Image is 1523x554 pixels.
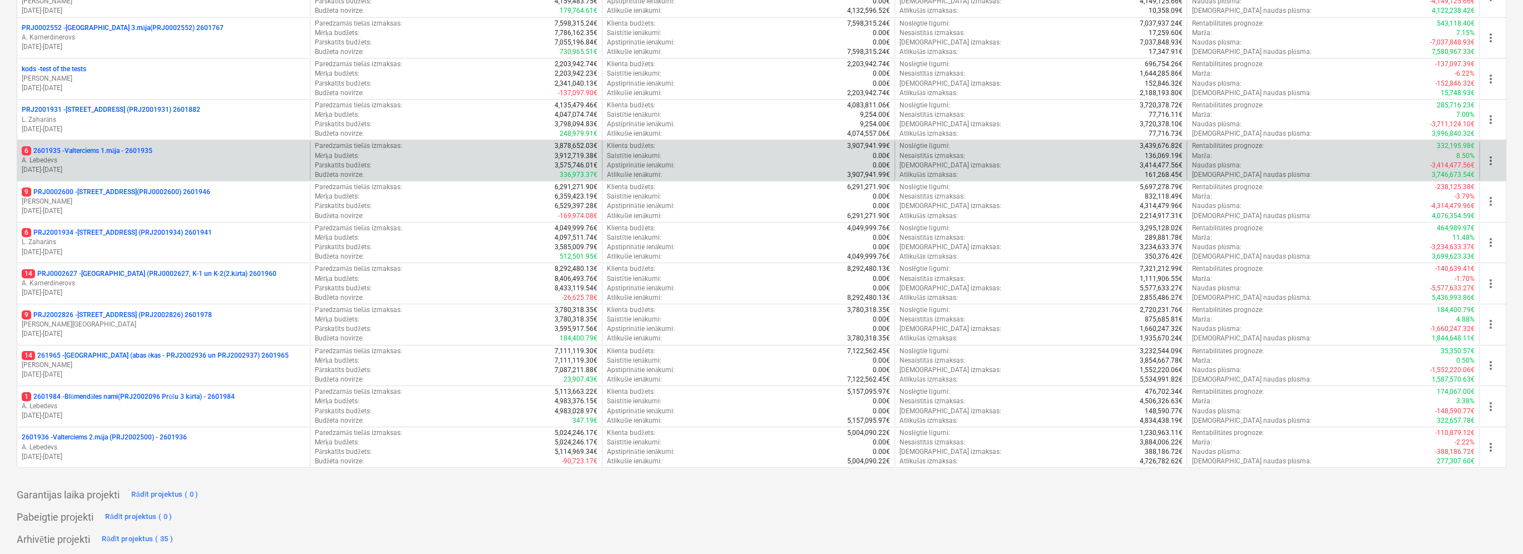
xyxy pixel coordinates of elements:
p: 8,406,493.76€ [555,274,597,284]
p: -3,234,633.37€ [1430,243,1475,252]
p: Saistītie ienākumi : [607,151,661,161]
p: Atlikušie ienākumi : [607,47,662,57]
div: 9PRJ0002600 -[STREET_ADDRESS](PRJ0002600) 2601946[PERSON_NAME][DATE]-[DATE] [22,187,305,216]
p: Atlikušās izmaksas : [899,252,958,261]
p: Nesaistītās izmaksas : [899,274,965,284]
p: Saistītie ienākumi : [607,110,661,120]
p: 4,076,354.59€ [1432,211,1475,221]
p: [DEMOGRAPHIC_DATA] naudas plūsma : [1191,47,1311,57]
p: Klienta budžets : [607,101,655,110]
p: Klienta budžets : [607,19,655,28]
p: 261965 - [GEOGRAPHIC_DATA] (abas ēkas - PRJ2002936 un PRJ2002937) 2601965 [22,351,289,360]
p: Rentabilitātes prognoze : [1191,19,1263,28]
p: 15,748.93€ [1441,88,1475,98]
p: Paredzamās tiešās izmaksas : [315,182,402,192]
span: more_vert [1484,154,1497,167]
p: 17,347.91€ [1148,47,1182,57]
p: 0.00€ [873,192,890,201]
div: Rādīt projektus ( 0 ) [131,488,199,501]
div: 62601935 -Valterciems 1.māja - 2601935A. Lebedevs[DATE]-[DATE] [22,146,305,175]
div: PRJ2001931 -[STREET_ADDRESS] (PRJ2001931) 2601882L. Zaharāns[DATE]-[DATE] [22,105,305,133]
p: Marža : [1191,28,1212,38]
p: 9,254.00€ [860,120,890,129]
p: 2,203,942.74€ [847,60,890,69]
p: 332,195.98€ [1437,141,1475,151]
p: 7.00% [1456,110,1475,120]
p: 285,716.23€ [1437,101,1475,110]
p: Mērķa budžets : [315,151,360,161]
p: 3,699,623.33€ [1432,252,1475,261]
span: more_vert [1484,359,1497,372]
p: [DEMOGRAPHIC_DATA] izmaksas : [899,243,1001,252]
p: Saistītie ienākumi : [607,233,661,243]
p: 3,414,477.56€ [1139,161,1182,170]
p: Noslēgtie līgumi : [899,101,950,110]
p: 7,786,162.35€ [555,28,597,38]
p: 512,501.95€ [560,252,597,261]
p: -1.70% [1455,274,1475,284]
p: 0.00€ [873,38,890,47]
p: Saistītie ienākumi : [607,192,661,201]
p: PRJ0002600 - [STREET_ADDRESS](PRJ0002600) 2601946 [22,187,210,197]
p: Apstiprinātie ienākumi : [607,79,675,88]
p: 2,188,193.80€ [1139,88,1182,98]
p: 6,291,271.90€ [555,182,597,192]
span: more_vert [1484,236,1497,249]
div: 6PRJ2001934 -[STREET_ADDRESS] (PRJ2001934) 2601941L. Zaharāns[DATE]-[DATE] [22,228,305,256]
p: Noslēgtie līgumi : [899,264,950,274]
p: -169,974.08€ [558,211,597,221]
p: 7,580,967.33€ [1432,47,1475,57]
p: Budžeta novirze : [315,211,364,221]
p: 3,720,378.72€ [1139,101,1182,110]
span: 9 [22,187,31,196]
p: Mērķa budžets : [315,110,360,120]
p: 3,907,941.99€ [847,170,890,180]
div: Rādīt projektus ( 35 ) [102,533,173,546]
p: 543,118.40€ [1437,19,1475,28]
p: Noslēgtie līgumi : [899,182,950,192]
span: more_vert [1484,318,1497,331]
p: [DATE] - [DATE] [22,411,305,421]
p: Atlikušās izmaksas : [899,47,958,57]
p: Naudas plūsma : [1191,161,1241,170]
p: 3,720,378.10€ [1139,120,1182,129]
p: 2601936 - Valterciems 2.māja (PRJ2002500) - 2601936 [22,433,187,442]
p: 0.00€ [873,79,890,88]
p: 2,203,942.23€ [555,69,597,78]
p: Klienta budžets : [607,264,655,274]
p: Marža : [1191,110,1212,120]
p: 832,118.49€ [1144,192,1182,201]
p: 3,439,676.82€ [1139,141,1182,151]
p: 8,433,119.54€ [555,284,597,293]
p: 1,111,906.55€ [1139,274,1182,284]
p: PRJ2001931 - [STREET_ADDRESS] (PRJ2001931) 2601882 [22,105,200,115]
p: [DEMOGRAPHIC_DATA] izmaksas : [899,284,1001,293]
p: 3,798,094.83€ [555,120,597,129]
p: Marža : [1191,274,1212,284]
p: Pārskatīts budžets : [315,284,372,293]
p: -238,125.38€ [1435,182,1475,192]
p: Naudas plūsma : [1191,201,1241,211]
p: 2,214,917.31€ [1139,211,1182,221]
p: Apstiprinātie ienākumi : [607,243,675,252]
p: Apstiprinātie ienākumi : [607,120,675,129]
p: 730,965.51€ [560,47,597,57]
p: 7,055,196.84€ [555,38,597,47]
p: Pārskatīts budžets : [315,120,372,129]
p: 0.00€ [873,69,890,78]
p: 336,973.37€ [560,170,597,180]
p: Saistītie ienākumi : [607,69,661,78]
p: 2601935 - Valterciems 1.māja - 2601935 [22,146,152,156]
p: [PERSON_NAME] [22,74,305,83]
p: L. Zaharāns [22,238,305,247]
p: Atlikušie ienākumi : [607,88,662,98]
p: 8,292,480.13€ [847,264,890,274]
p: Paredzamās tiešās izmaksas : [315,19,402,28]
p: 4,132,596.52€ [847,6,890,16]
p: [DATE] - [DATE] [22,42,305,52]
p: PRJ0002627 - [GEOGRAPHIC_DATA] (PRJ0002627, K-1 un K-2(2.kārta) 2601960 [22,269,276,279]
p: Saistītie ienākumi : [607,28,661,38]
p: Apstiprinātie ienākumi : [607,161,675,170]
p: 4,097,511.74€ [555,233,597,243]
p: Apstiprinātie ienākumi : [607,38,675,47]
